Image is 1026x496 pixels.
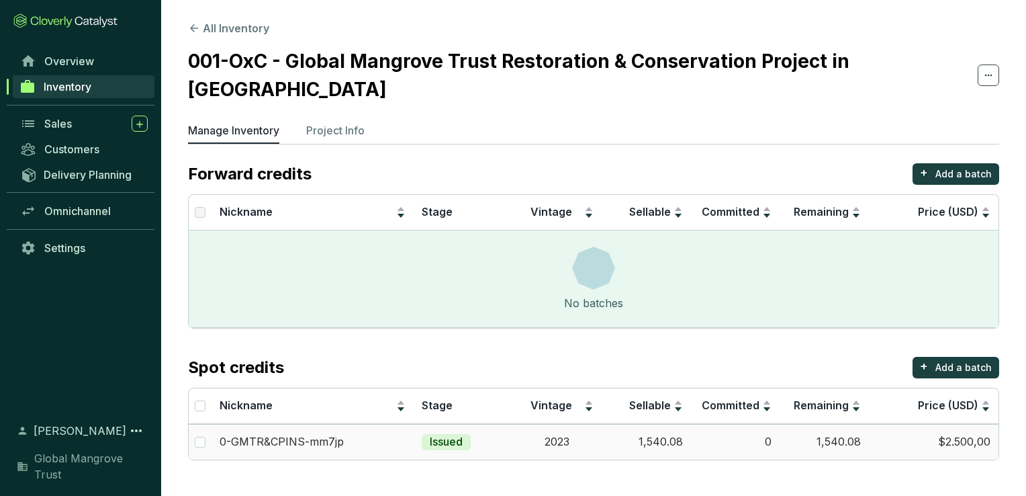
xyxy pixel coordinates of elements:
span: Committed [702,399,759,412]
span: Global Mangrove Trust [34,450,148,483]
div: No batches [564,295,623,311]
span: Committed [702,205,759,218]
p: Manage Inventory [188,122,279,138]
p: Issued [430,435,463,450]
button: +Add a batch [913,163,999,185]
p: 0-GMTR&CPINS-mm7jp [220,435,344,450]
span: Vintage [530,205,572,218]
span: Sales [44,117,72,130]
span: Inventory [44,80,91,93]
span: Stage [422,399,453,412]
span: [PERSON_NAME] [34,423,126,439]
a: Delivery Planning [13,163,154,185]
p: Forward credits [188,163,312,185]
td: 1,540.08 [780,424,869,460]
span: Settings [44,241,85,255]
span: Nickname [220,205,273,218]
p: + [920,357,928,376]
td: 1,540.08 [602,424,691,460]
p: Add a batch [935,361,992,374]
td: $2.500,00 [869,424,998,460]
button: +Add a batch [913,357,999,378]
button: All Inventory [188,20,269,36]
th: Stage [414,388,512,424]
td: 2023 [512,424,602,460]
a: Sales [13,112,154,135]
p: Project Info [306,122,365,138]
span: Vintage [530,399,572,412]
a: Omnichannel [13,200,154,222]
span: Overview [44,54,94,68]
span: Nickname [220,399,273,412]
th: Stage [414,195,512,231]
span: Price (USD) [918,399,978,412]
a: Settings [13,237,154,259]
p: Add a batch [935,167,992,181]
a: Inventory [13,75,154,98]
td: 0 [691,424,780,460]
p: + [920,163,928,182]
span: Delivery Planning [44,168,132,181]
span: Sellable [629,399,671,412]
a: Overview [13,50,154,73]
span: Omnichannel [44,204,111,218]
span: Sellable [629,205,671,218]
span: Remaining [794,205,849,218]
p: Spot credits [188,357,284,378]
span: Remaining [794,399,849,412]
span: Price (USD) [918,205,978,218]
span: Customers [44,142,99,156]
span: Stage [422,205,453,218]
a: Customers [13,138,154,161]
h2: 001-OxC - Global Mangrove Trust Restoration & Conservation Project in [GEOGRAPHIC_DATA] [188,47,978,104]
